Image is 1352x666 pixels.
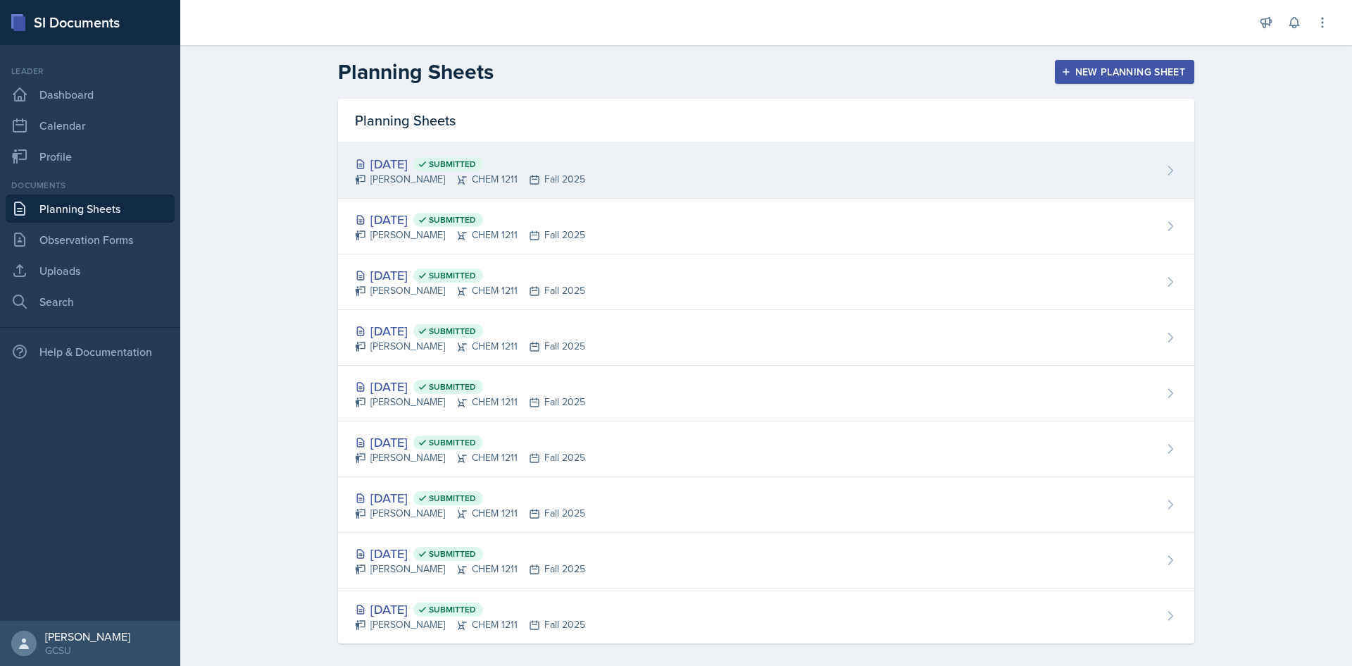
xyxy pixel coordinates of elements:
[6,226,175,254] a: Observation Forms
[6,142,175,171] a: Profile
[45,629,130,643] div: [PERSON_NAME]
[6,195,175,223] a: Planning Sheets
[429,270,476,281] span: Submitted
[355,228,585,242] div: [PERSON_NAME] CHEM 1211 Fall 2025
[6,338,175,366] div: Help & Documentation
[355,339,585,354] div: [PERSON_NAME] CHEM 1211 Fall 2025
[6,65,175,78] div: Leader
[338,477,1194,533] a: [DATE] Submitted [PERSON_NAME]CHEM 1211Fall 2025
[338,143,1194,199] a: [DATE] Submitted [PERSON_NAME]CHEM 1211Fall 2025
[45,643,130,658] div: GCSU
[1055,60,1194,84] button: New Planning Sheet
[429,604,476,615] span: Submitted
[338,588,1194,643] a: [DATE] Submitted [PERSON_NAME]CHEM 1211Fall 2025
[338,59,494,85] h2: Planning Sheets
[355,395,585,409] div: [PERSON_NAME] CHEM 1211 Fall 2025
[355,562,585,576] div: [PERSON_NAME] CHEM 1211 Fall 2025
[355,600,585,619] div: [DATE]
[338,310,1194,366] a: [DATE] Submitted [PERSON_NAME]CHEM 1211Fall 2025
[355,210,585,229] div: [DATE]
[355,283,585,298] div: [PERSON_NAME] CHEM 1211 Fall 2025
[355,617,585,632] div: [PERSON_NAME] CHEM 1211 Fall 2025
[429,326,476,337] span: Submitted
[355,544,585,563] div: [DATE]
[355,377,585,396] div: [DATE]
[355,172,585,187] div: [PERSON_NAME] CHEM 1211 Fall 2025
[429,214,476,226] span: Submitted
[429,159,476,170] span: Submitted
[6,288,175,316] a: Search
[355,321,585,340] div: [DATE]
[1064,66,1185,78] div: New Planning Sheet
[6,257,175,285] a: Uploads
[6,179,175,192] div: Documents
[429,493,476,504] span: Submitted
[338,99,1194,143] div: Planning Sheets
[355,266,585,285] div: [DATE]
[355,433,585,452] div: [DATE]
[355,488,585,507] div: [DATE]
[338,199,1194,254] a: [DATE] Submitted [PERSON_NAME]CHEM 1211Fall 2025
[338,366,1194,421] a: [DATE] Submitted [PERSON_NAME]CHEM 1211Fall 2025
[338,533,1194,588] a: [DATE] Submitted [PERSON_NAME]CHEM 1211Fall 2025
[6,111,175,140] a: Calendar
[429,381,476,393] span: Submitted
[6,80,175,109] a: Dashboard
[355,154,585,173] div: [DATE]
[429,548,476,560] span: Submitted
[338,421,1194,477] a: [DATE] Submitted [PERSON_NAME]CHEM 1211Fall 2025
[355,450,585,465] div: [PERSON_NAME] CHEM 1211 Fall 2025
[429,437,476,448] span: Submitted
[338,254,1194,310] a: [DATE] Submitted [PERSON_NAME]CHEM 1211Fall 2025
[355,506,585,521] div: [PERSON_NAME] CHEM 1211 Fall 2025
